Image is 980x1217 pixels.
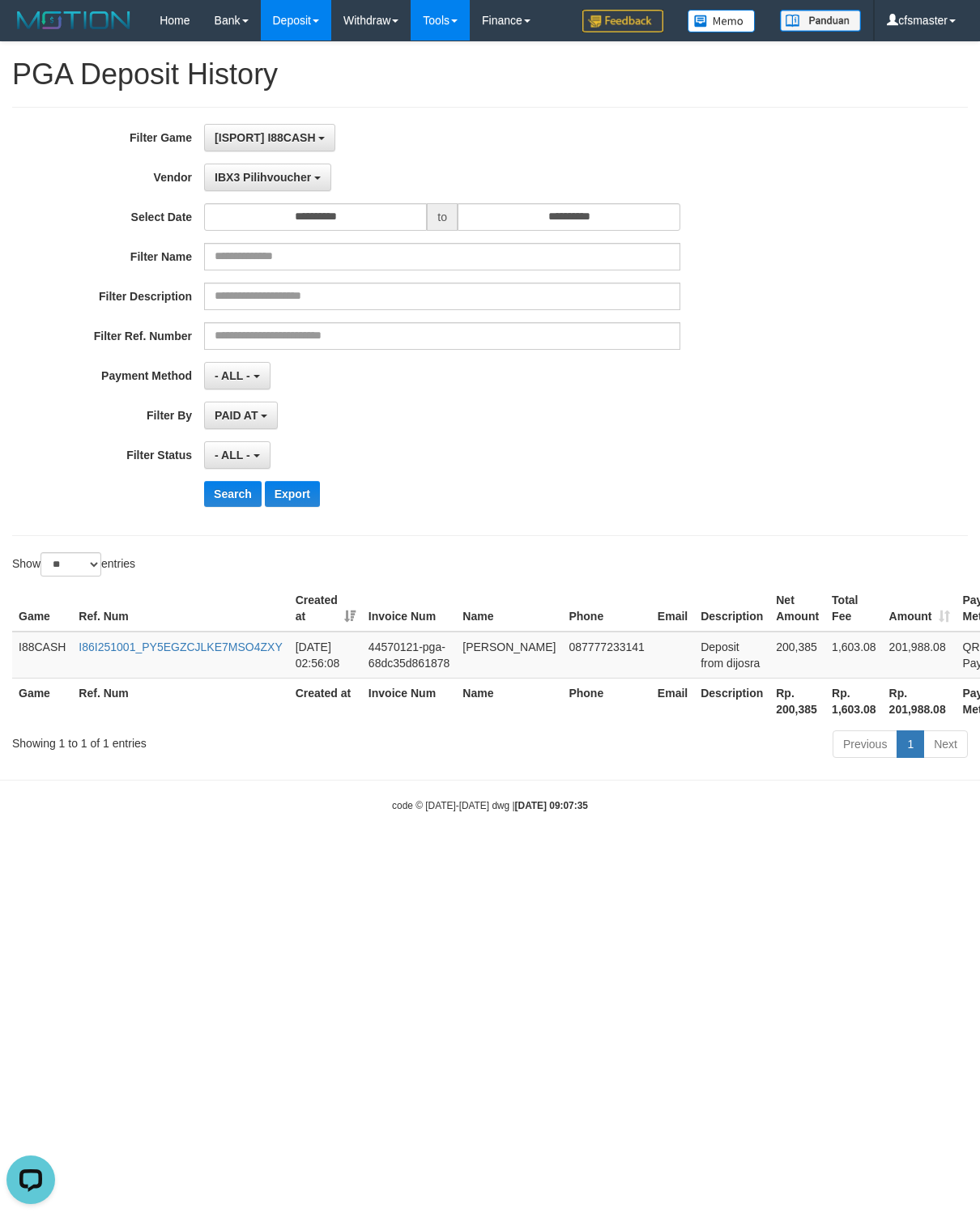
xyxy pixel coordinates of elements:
small: code © [DATE]-[DATE] dwg | [392,800,588,811]
th: Rp. 200,385 [769,678,825,724]
th: Total Fee [825,585,883,632]
h1: PGA Deposit History [12,58,968,91]
a: Previous [833,730,897,758]
button: Search [204,481,262,507]
th: Phone [562,678,650,724]
span: PAID AT [215,409,258,422]
span: - ALL - [215,449,250,462]
th: Ref. Num [72,585,288,632]
th: Invoice Num [362,678,456,724]
th: Name [456,585,562,632]
th: Name [456,678,562,724]
img: Feedback.jpg [582,10,663,32]
button: Export [265,481,320,507]
td: [DATE] 02:56:08 [289,632,362,679]
th: Description [694,678,769,724]
span: - ALL - [215,369,250,382]
td: I88CASH [12,632,72,679]
img: panduan.png [780,10,861,32]
button: PAID AT [204,402,278,429]
div: Showing 1 to 1 of 1 entries [12,729,396,751]
span: IBX3 Pilihvoucher [215,171,311,184]
img: Button%20Memo.svg [688,10,756,32]
a: 1 [897,730,924,758]
th: Ref. Num [72,678,288,724]
button: [ISPORT] I88CASH [204,124,335,151]
th: Phone [562,585,650,632]
th: Invoice Num [362,585,456,632]
td: Deposit from dijosra [694,632,769,679]
th: Net Amount [769,585,825,632]
a: Next [923,730,968,758]
th: Amount: activate to sort column ascending [883,585,957,632]
th: Description [694,585,769,632]
select: Showentries [40,552,101,577]
button: - ALL - [204,441,270,469]
th: Game [12,678,72,724]
th: Created at [289,678,362,724]
button: Open LiveChat chat widget [6,6,55,55]
span: [ISPORT] I88CASH [215,131,315,144]
td: 087777233141 [562,632,650,679]
span: to [427,203,458,231]
td: [PERSON_NAME] [456,632,562,679]
th: Game [12,585,72,632]
td: 1,603.08 [825,632,883,679]
label: Show entries [12,552,135,577]
th: Rp. 201,988.08 [883,678,957,724]
a: I86I251001_PY5EGZCJLKE7MSO4ZXY [79,640,282,653]
button: IBX3 Pilihvoucher [204,164,331,191]
td: 201,988.08 [883,632,957,679]
th: Email [651,678,694,724]
th: Rp. 1,603.08 [825,678,883,724]
td: 200,385 [769,632,825,679]
th: Email [651,585,694,632]
td: 44570121-pga-68dc35d861878 [362,632,456,679]
th: Created at: activate to sort column ascending [289,585,362,632]
img: MOTION_logo.png [12,8,135,32]
strong: [DATE] 09:07:35 [515,800,588,811]
button: - ALL - [204,362,270,389]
